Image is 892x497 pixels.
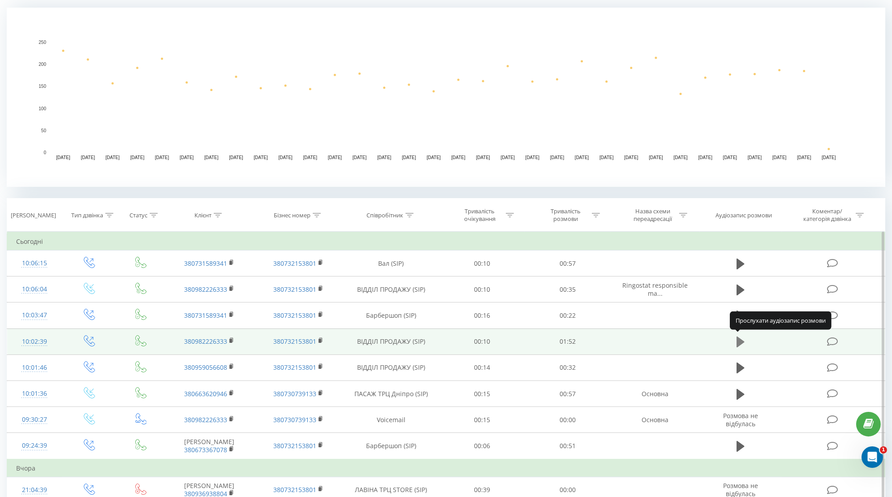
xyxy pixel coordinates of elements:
[439,381,525,407] td: 00:15
[439,354,525,380] td: 00:14
[715,212,772,219] div: Аудіозапис розмови
[343,328,439,354] td: ВІДДІЛ ПРОДАЖУ (SIP)
[525,407,610,433] td: 00:00
[439,251,525,277] td: 00:10
[451,156,465,160] text: [DATE]
[343,303,439,328] td: Барбершоп (SIP)
[748,156,762,160] text: [DATE]
[16,359,53,376] div: 10:01:46
[402,156,416,160] text: [DATE]
[698,156,713,160] text: [DATE]
[184,337,227,346] a: 380982226333
[575,156,589,160] text: [DATE]
[880,446,887,454] span: 1
[155,156,169,160] text: [DATE]
[343,354,439,380] td: ВІДДІЛ ПРОДАЖУ (SIP)
[525,328,610,354] td: 01:52
[801,207,853,223] div: Коментар/категорія дзвінка
[273,311,316,320] a: 380732153801
[303,156,318,160] text: [DATE]
[273,415,316,424] a: 380730739133
[184,363,227,372] a: 380959056608
[129,212,147,219] div: Статус
[39,62,46,67] text: 200
[439,277,525,303] td: 00:10
[439,303,525,328] td: 00:16
[130,156,145,160] text: [DATE]
[797,156,811,160] text: [DATE]
[7,459,885,477] td: Вчора
[772,156,787,160] text: [DATE]
[343,407,439,433] td: Voicemail
[611,407,700,433] td: Основна
[439,407,525,433] td: 00:15
[273,285,316,294] a: 380732153801
[56,156,70,160] text: [DATE]
[526,156,540,160] text: [DATE]
[622,281,688,298] span: Ringostat responsible ma...
[273,363,316,372] a: 380732153801
[525,381,610,407] td: 00:57
[274,212,310,219] div: Бізнес номер
[278,156,293,160] text: [DATE]
[7,8,885,187] svg: A chart.
[476,156,490,160] text: [DATE]
[328,156,342,160] text: [DATE]
[184,415,227,424] a: 380982226333
[39,84,46,89] text: 150
[16,255,53,272] div: 10:06:15
[525,354,610,380] td: 00:32
[427,156,441,160] text: [DATE]
[599,156,614,160] text: [DATE]
[353,156,367,160] text: [DATE]
[501,156,515,160] text: [DATE]
[7,233,885,251] td: Сьогодні
[273,441,316,450] a: 380732153801
[16,281,53,298] div: 10:06:04
[723,156,737,160] text: [DATE]
[649,156,663,160] text: [DATE]
[343,433,439,459] td: Барбершоп (SIP)
[194,212,211,219] div: Клієнт
[730,311,832,329] div: Прослухати аудіозапис розмови
[184,445,227,454] a: 380673367078
[16,333,53,350] div: 10:02:39
[273,259,316,268] a: 380732153801
[525,303,610,328] td: 00:22
[629,207,677,223] div: Назва схеми переадресації
[343,277,439,303] td: ВІДДІЛ ПРОДАЖУ (SIP)
[11,212,56,219] div: [PERSON_NAME]
[16,307,53,324] div: 10:03:47
[439,433,525,459] td: 00:06
[71,212,103,219] div: Тип дзвінка
[542,207,590,223] div: Тривалість розмови
[39,106,46,111] text: 100
[624,156,638,160] text: [DATE]
[81,156,95,160] text: [DATE]
[525,277,610,303] td: 00:35
[254,156,268,160] text: [DATE]
[366,212,403,219] div: Співробітник
[525,251,610,277] td: 00:57
[273,485,316,494] a: 380732153801
[184,285,227,294] a: 380982226333
[16,437,53,454] div: 09:24:39
[862,446,883,468] iframe: Intercom live chat
[106,156,120,160] text: [DATE]
[673,156,688,160] text: [DATE]
[165,433,254,459] td: [PERSON_NAME]
[822,156,836,160] text: [DATE]
[39,40,46,45] text: 250
[184,259,227,268] a: 380731589341
[550,156,565,160] text: [DATE]
[180,156,194,160] text: [DATE]
[456,207,504,223] div: Тривалість очікування
[184,389,227,398] a: 380663620946
[439,328,525,354] td: 00:10
[273,337,316,346] a: 380732153801
[16,411,53,428] div: 09:30:27
[184,311,227,320] a: 380731589341
[16,385,53,402] div: 10:01:36
[343,381,439,407] td: ПАСАЖ ТРЦ Дніпро (SIP)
